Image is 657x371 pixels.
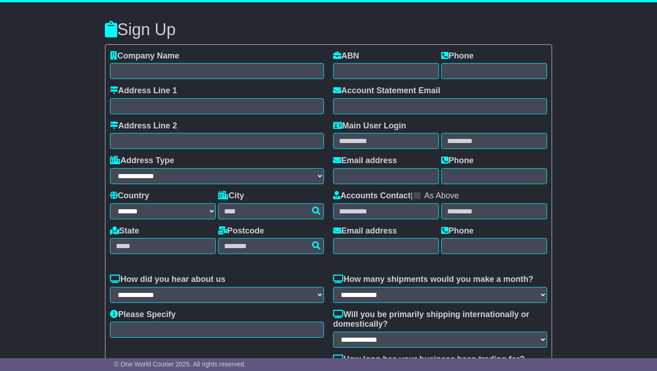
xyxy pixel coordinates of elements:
label: Address Line 1 [110,86,177,96]
label: Country [110,191,149,201]
label: Email address [333,226,397,236]
label: Will you be primarily shipping internationally or domestically? [333,310,547,329]
label: Main User Login [333,121,406,131]
label: State [110,226,139,236]
div: | [333,191,547,203]
label: As Above [424,191,459,201]
label: Address Line 2 [110,121,177,131]
label: How long has your business been trading for? [333,355,525,365]
label: Phone [441,156,474,166]
label: Email address [333,156,397,166]
label: Phone [441,51,474,61]
label: ABN [333,51,359,61]
label: Please Specify [110,310,176,320]
h3: Sign Up [105,21,552,39]
span: © One World Courier 2025. All rights reserved. [114,360,246,368]
label: Accounts Contact [333,191,411,201]
label: City [218,191,244,201]
label: How did you hear about us [110,275,225,285]
label: Account Statement Email [333,86,440,96]
label: Address Type [110,156,174,166]
label: Postcode [218,226,264,236]
label: Company Name [110,51,179,61]
label: How many shipments would you make a month? [333,275,533,285]
label: Phone [441,226,474,236]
